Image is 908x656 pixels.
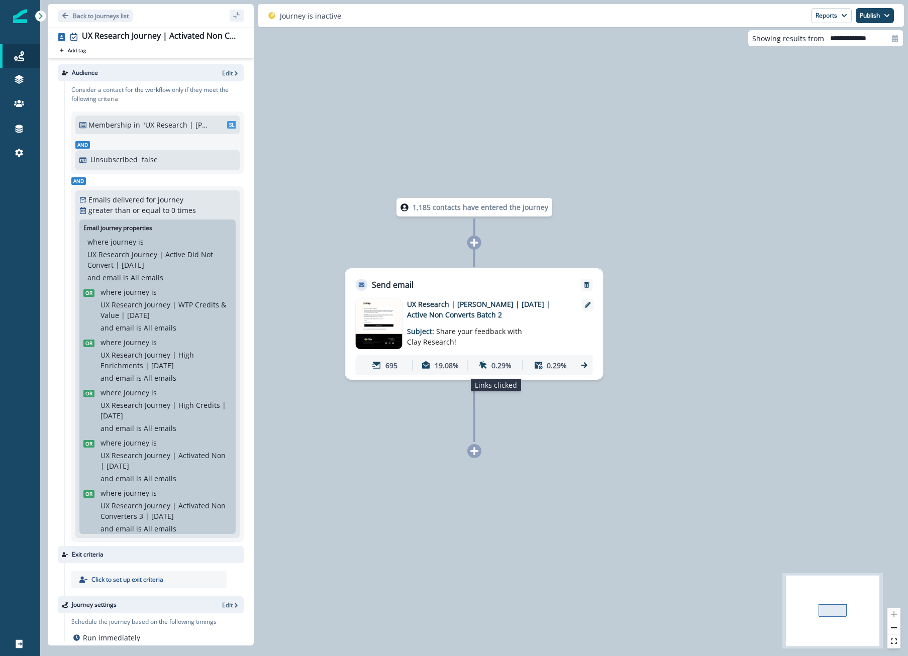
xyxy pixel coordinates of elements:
p: in [134,120,140,130]
p: UX Research Journey | Activated Non Converters 3 | [DATE] [100,500,228,521]
p: Click to set up exit criteria [91,575,163,584]
p: where journey [100,387,149,398]
p: Run immediately [83,632,140,643]
p: All emails [144,473,176,484]
p: All emails [144,523,176,534]
g: Edge from c6f5b2a9-bf58-4b6f-bb04-e3b11a34475b to node-add-under-61d1a95f-a6d7-4628-8cb9-38f442b7... [474,381,475,442]
p: Edit [222,69,233,77]
span: And [71,177,86,185]
p: is [151,438,157,448]
div: 1,185 contacts have entered the journey [378,198,571,216]
p: UX Research | [PERSON_NAME] | [DATE] | Active Non Converts Batch 2 [407,299,568,320]
span: Or [83,289,94,297]
p: 0.29% [547,360,567,371]
p: Showing results from [752,33,824,44]
p: where journey [87,237,136,247]
p: is [136,373,142,383]
button: Remove [579,281,595,288]
button: Add tag [58,46,88,54]
button: sidebar collapse toggle [230,10,244,22]
p: false [142,154,158,165]
button: Go back [58,10,133,22]
p: is [136,423,142,433]
span: Or [83,340,94,347]
div: Send emailRemoveemail asset unavailableUX Research | [PERSON_NAME] | [DATE] | Active Non Converts... [345,268,603,380]
p: is [151,287,157,297]
p: Schedule the journey based on the following timings [71,617,217,626]
p: is [136,322,142,333]
p: is [151,387,157,398]
p: 695 [385,360,397,371]
p: Emails delivered for journey [88,194,183,205]
p: is [151,488,157,498]
p: Journey is inactive [280,11,341,21]
p: where journey [100,488,149,498]
p: Email journey properties [83,224,152,233]
span: Or [83,490,94,498]
p: and email [100,473,134,484]
button: Reports [811,8,852,23]
button: zoom out [887,621,900,635]
p: where journey [100,337,149,348]
p: and email [87,272,121,283]
p: Unsubscribed [90,154,138,165]
button: Edit [222,601,240,609]
p: 0 [171,205,175,215]
p: Membership [88,120,132,130]
p: Exit criteria [72,550,104,559]
button: Edit [222,69,240,77]
p: is [123,272,129,283]
button: Publish [856,8,894,23]
p: Audience [72,68,98,77]
p: where journey [100,287,149,297]
span: Or [83,440,94,448]
p: UX Research Journey | WTP Credits & Value | [DATE] [100,299,228,320]
p: times [177,205,196,215]
p: UX Research Journey | Active Did Not Convert | [DATE] [87,249,228,270]
p: Subject: [407,320,533,347]
p: 19.08% [435,360,459,371]
g: Edge from node-dl-count to c6f5b2a9-bf58-4b6f-bb04-e3b11a34475b [474,218,475,267]
span: And [75,141,90,149]
p: UX Research Journey | Activated Non | [DATE] [100,450,228,471]
p: is [138,237,144,247]
span: Share your feedback with Clay Research! [407,326,522,347]
button: fit view [887,635,900,648]
p: "UX Research | [PERSON_NAME] | [DATE] | Active Non 4" [142,120,210,130]
p: UX Research Journey | High Enrichments | [DATE] [100,350,228,371]
p: Send email [372,279,414,291]
p: 1,185 contacts have entered the journey [413,202,548,212]
span: SL [227,121,236,129]
p: Add tag [68,47,86,53]
img: email asset unavailable [356,299,402,349]
p: is [136,523,142,534]
p: All emails [144,373,176,383]
p: where journey [100,438,149,448]
p: All emails [144,322,176,333]
p: Edit [222,601,233,609]
p: greater than or equal to [88,205,169,215]
p: and email [100,322,134,333]
div: UX Research Journey | Activated Non Converters 4 | [DATE] [82,31,240,42]
img: Inflection [13,9,27,23]
p: is [151,337,157,348]
p: Consider a contact for the workflow only if they meet the following criteria [71,85,244,103]
p: and email [100,423,134,433]
p: All emails [144,423,176,433]
p: is [136,473,142,484]
p: All emails [131,272,163,283]
p: and email [100,523,134,534]
p: Journey settings [72,600,117,609]
p: 0.29% [491,360,512,371]
p: UX Research Journey | High Credits | [DATE] [100,400,228,421]
p: and email [100,373,134,383]
p: Back to journeys list [73,12,129,20]
span: Or [83,390,94,397]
